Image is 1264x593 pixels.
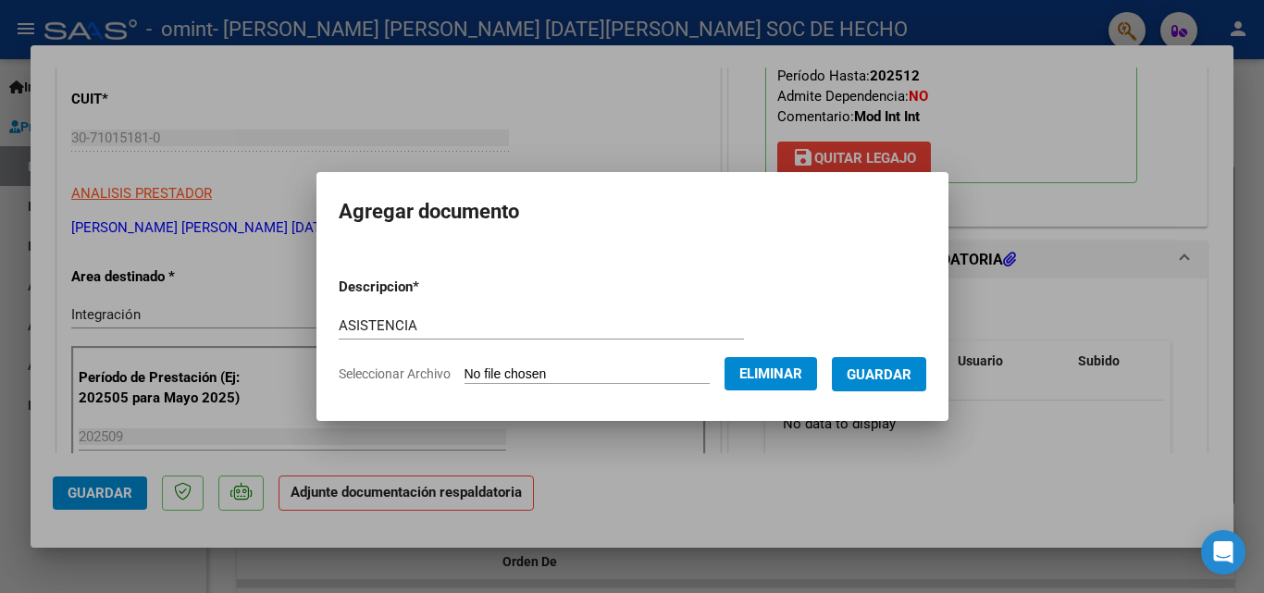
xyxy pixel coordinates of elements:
div: Open Intercom Messenger [1201,530,1245,574]
p: Descripcion [339,277,515,298]
h2: Agregar documento [339,194,926,229]
button: Eliminar [725,357,817,390]
span: Guardar [847,366,911,383]
button: Guardar [832,357,926,391]
span: Eliminar [739,365,802,382]
span: Seleccionar Archivo [339,366,451,381]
